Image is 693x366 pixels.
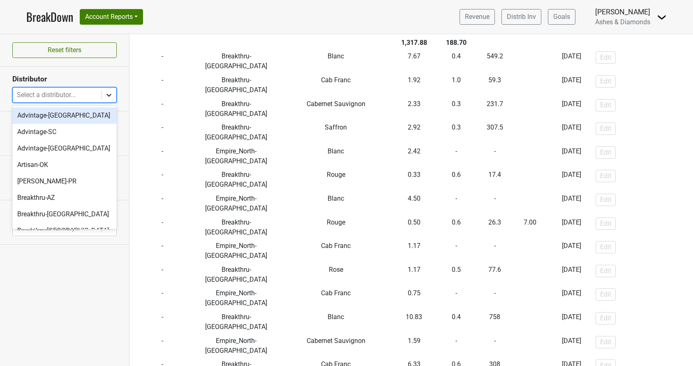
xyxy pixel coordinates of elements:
[196,168,277,192] td: Breakthru-[GEOGRAPHIC_DATA]
[129,97,196,121] td: -
[196,97,277,121] td: Breakthru-[GEOGRAPHIC_DATA]
[12,222,117,239] div: Breakthru-[GEOGRAPHIC_DATA]
[596,336,616,348] button: Edit
[479,334,511,358] td: -
[479,192,511,215] td: -
[196,263,277,287] td: Breakthru-[GEOGRAPHIC_DATA]
[511,50,549,74] td: -
[129,50,196,74] td: -
[596,265,616,277] button: Edit
[596,288,616,301] button: Edit
[596,312,616,324] button: Edit
[129,310,196,334] td: -
[434,144,479,168] td: -
[596,170,616,182] button: Edit
[549,215,594,239] td: [DATE]
[434,97,479,121] td: 0.3
[549,239,594,263] td: [DATE]
[196,310,277,334] td: Breakthru-[GEOGRAPHIC_DATA]
[196,215,277,239] td: Breakthru-[GEOGRAPHIC_DATA]
[395,168,433,192] td: 0.33
[549,168,594,192] td: [DATE]
[395,192,433,215] td: 4.50
[196,120,277,144] td: Breakthru-[GEOGRAPHIC_DATA]
[460,9,495,25] a: Revenue
[549,263,594,287] td: [DATE]
[196,239,277,263] td: Empire_North-[GEOGRAPHIC_DATA]
[596,51,616,64] button: Edit
[511,73,549,97] td: -
[395,120,433,144] td: 2.92
[501,9,541,25] a: Distrib Inv
[395,36,433,50] th: 1,317.88
[395,239,433,263] td: 1.17
[80,9,143,25] button: Account Reports
[596,99,616,111] button: Edit
[549,50,594,74] td: [DATE]
[549,310,594,334] td: [DATE]
[511,215,549,239] td: -
[321,289,351,297] span: Cab Franc
[395,263,433,287] td: 1.17
[129,287,196,310] td: -
[479,263,511,287] td: 77.6
[328,52,344,60] span: Blanc
[549,192,594,215] td: [DATE]
[12,42,117,58] button: Reset filters
[129,334,196,358] td: -
[657,12,667,22] img: Dropdown Menu
[434,50,479,74] td: 0.4
[129,263,196,287] td: -
[434,120,479,144] td: 0.3
[596,241,616,253] button: Edit
[395,50,433,74] td: 7.67
[12,206,117,222] div: Breakthru-[GEOGRAPHIC_DATA]
[395,97,433,121] td: 2.33
[12,190,117,206] div: Breakthru-AZ
[479,287,511,310] td: -
[595,18,650,26] span: Ashes & Diamonds
[12,173,117,190] div: [PERSON_NAME]-PR
[12,157,117,173] div: Artisan-OK
[596,75,616,88] button: Edit
[395,144,433,168] td: 2.42
[129,144,196,168] td: -
[549,120,594,144] td: [DATE]
[511,97,549,121] td: -
[321,76,351,84] span: Cab Franc
[511,334,549,358] td: -
[196,287,277,310] td: Empire_North-[GEOGRAPHIC_DATA]
[434,36,479,50] th: 188.70
[511,263,549,287] td: -
[511,144,549,168] td: -
[596,218,616,230] button: Edit
[307,100,365,108] span: Cabernet Sauvignon
[307,337,365,345] span: Cabernet Sauvignon
[549,287,594,310] td: [DATE]
[479,144,511,168] td: -
[328,195,344,202] span: Blanc
[325,123,347,131] span: Saffron
[596,146,616,159] button: Edit
[327,218,345,226] span: Rouge
[434,168,479,192] td: 0.6
[26,8,73,25] a: BreakDown
[129,239,196,263] td: -
[395,310,433,334] td: 10.83
[327,171,345,178] span: Rouge
[479,120,511,144] td: 307.5
[329,266,343,273] span: Rose
[328,313,344,321] span: Blanc
[434,73,479,97] td: 1.0
[596,123,616,135] button: Edit
[511,168,549,192] td: -
[129,73,196,97] td: -
[395,287,433,310] td: 0.75
[479,50,511,74] td: 549.2
[196,334,277,358] td: Empire_North-[GEOGRAPHIC_DATA]
[549,73,594,97] td: [DATE]
[479,73,511,97] td: 59.3
[129,192,196,215] td: -
[549,334,594,358] td: [DATE]
[511,239,549,263] td: -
